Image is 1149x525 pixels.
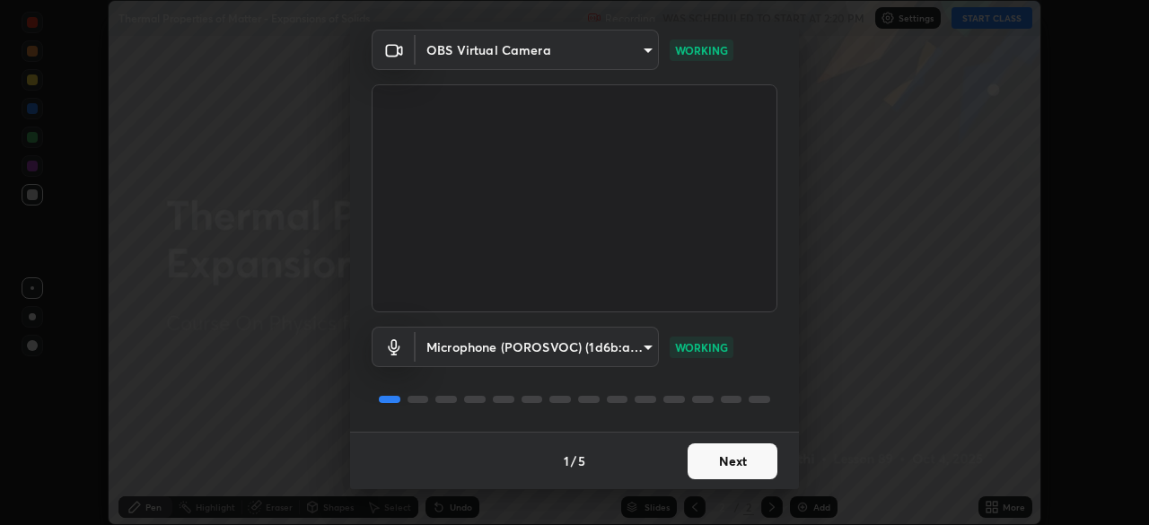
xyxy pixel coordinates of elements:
div: OBS Virtual Camera [416,30,659,70]
h4: 1 [564,451,569,470]
button: Next [688,443,777,479]
div: OBS Virtual Camera [416,327,659,367]
p: WORKING [675,339,728,355]
h4: 5 [578,451,585,470]
h4: / [571,451,576,470]
p: WORKING [675,42,728,58]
